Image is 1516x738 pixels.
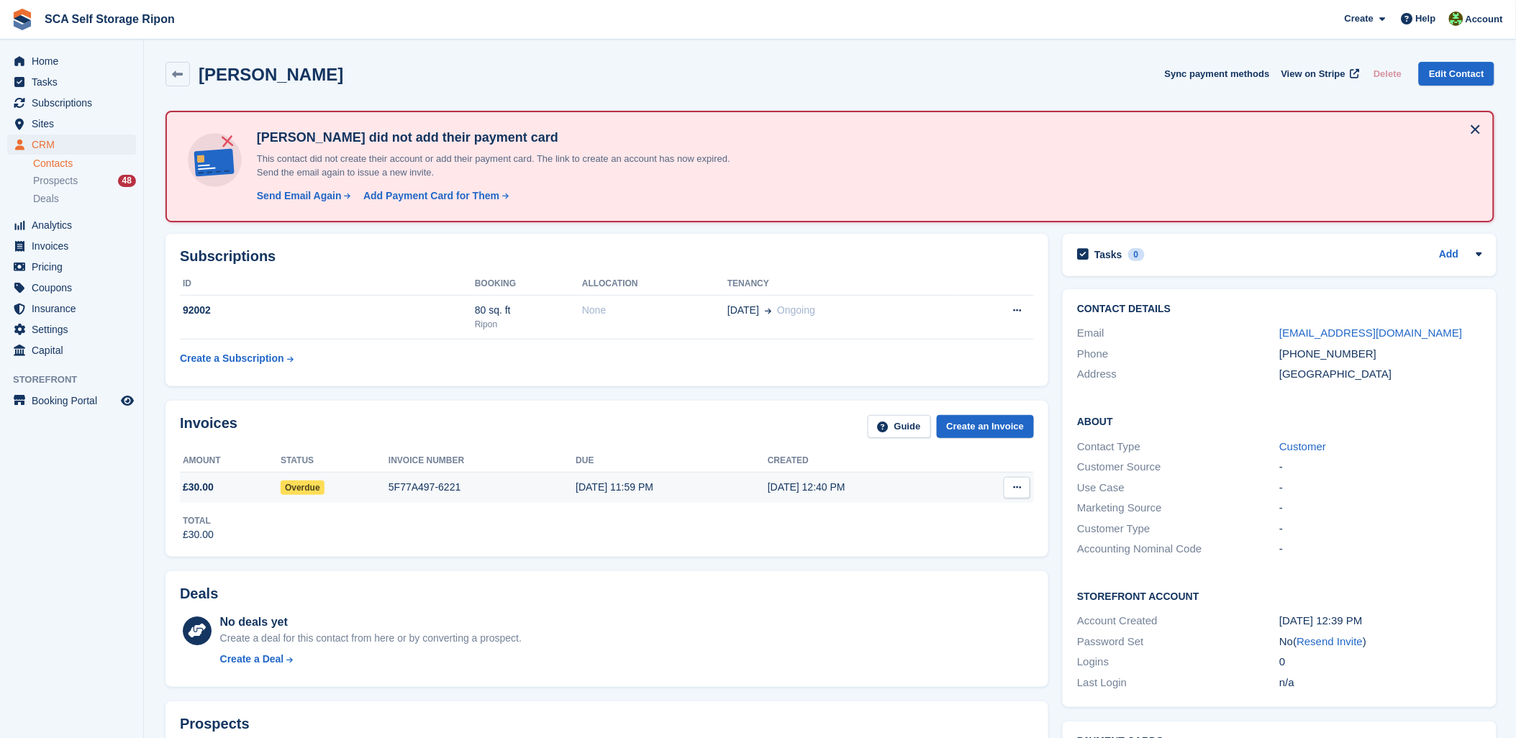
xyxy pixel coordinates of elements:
a: Resend Invite [1297,635,1363,647]
div: Send Email Again [257,188,342,204]
th: Invoice number [389,450,576,473]
span: Ongoing [777,304,815,316]
div: 0 [1279,654,1481,670]
span: Storefront [13,373,143,387]
a: menu [7,257,136,277]
div: Customer Type [1077,521,1279,537]
div: Logins [1077,654,1279,670]
h2: About [1077,414,1481,428]
th: Created [768,450,960,473]
div: None [582,303,727,318]
div: Accounting Nominal Code [1077,541,1279,557]
span: Overdue [281,480,324,495]
div: £30.00 [183,527,214,542]
a: menu [7,391,136,411]
div: [DATE] 12:39 PM [1279,613,1481,629]
a: [EMAIL_ADDRESS][DOMAIN_NAME] [1279,327,1462,339]
h2: Deals [180,586,218,602]
div: Create a Subscription [180,351,284,366]
h2: Contact Details [1077,304,1481,315]
span: Home [32,51,118,71]
a: Prospects 48 [33,173,136,188]
div: Last Login [1077,675,1279,691]
div: [DATE] 12:40 PM [768,480,960,495]
th: ID [180,273,475,296]
div: 80 sq. ft [475,303,582,318]
th: Amount [180,450,281,473]
a: menu [7,319,136,340]
div: - [1279,521,1481,537]
div: 48 [118,175,136,187]
span: £30.00 [183,480,214,495]
span: Analytics [32,215,118,235]
div: Create a deal for this contact from here or by converting a prospect. [220,631,522,646]
h2: Tasks [1094,248,1122,261]
a: menu [7,114,136,134]
a: menu [7,215,136,235]
span: [DATE] [727,303,759,318]
div: [GEOGRAPHIC_DATA] [1279,366,1481,383]
th: Booking [475,273,582,296]
a: menu [7,51,136,71]
span: Create [1345,12,1374,26]
a: Add [1439,247,1458,263]
span: Pricing [32,257,118,277]
p: This contact did not create their account or add their payment card. The link to create an accoun... [251,152,755,180]
span: Subscriptions [32,93,118,113]
a: menu [7,135,136,155]
h2: [PERSON_NAME] [199,65,343,84]
img: no-card-linked-e7822e413c904bf8b177c4d89f31251c4716f9871600ec3ca5bfc59e148c83f4.svg [184,129,245,191]
div: Address [1077,366,1279,383]
img: Kelly Neesham [1449,12,1463,26]
div: Add Payment Card for Them [363,188,499,204]
a: menu [7,72,136,92]
div: 5F77A497-6221 [389,480,576,495]
h2: Subscriptions [180,248,1034,265]
div: No deals yet [220,614,522,631]
span: Settings [32,319,118,340]
span: Prospects [33,174,78,188]
span: CRM [32,135,118,155]
a: Create a Subscription [180,345,294,372]
a: menu [7,340,136,360]
th: Allocation [582,273,727,296]
span: ( ) [1294,635,1367,647]
span: Deals [33,192,59,206]
h2: Storefront Account [1077,588,1481,603]
span: Booking Portal [32,391,118,411]
div: Phone [1077,346,1279,363]
div: 92002 [180,303,475,318]
div: Ripon [475,318,582,331]
h2: Invoices [180,415,237,439]
div: - [1279,500,1481,516]
a: View on Stripe [1276,62,1363,86]
div: No [1279,634,1481,650]
span: Coupons [32,278,118,298]
img: stora-icon-8386f47178a22dfd0bd8f6a31ec36ba5ce8667c1dd55bd0f319d3a0aa187defe.svg [12,9,33,30]
a: Contacts [33,157,136,170]
a: Customer [1279,440,1326,452]
button: Delete [1368,62,1407,86]
div: n/a [1279,675,1481,691]
div: Total [183,514,214,527]
h4: [PERSON_NAME] did not add their payment card [251,129,755,146]
div: - [1279,480,1481,496]
th: Tenancy [727,273,956,296]
span: Account [1466,12,1503,27]
span: Invoices [32,236,118,256]
a: Create an Invoice [937,415,1035,439]
span: Sites [32,114,118,134]
span: Capital [32,340,118,360]
a: Preview store [119,392,136,409]
a: menu [7,236,136,256]
span: Insurance [32,299,118,319]
a: menu [7,93,136,113]
a: Guide [868,415,931,439]
th: Due [576,450,768,473]
div: Customer Source [1077,459,1279,475]
div: Contact Type [1077,439,1279,455]
div: - [1279,541,1481,557]
div: Create a Deal [220,652,284,667]
h2: Prospects [180,716,250,732]
div: Email [1077,325,1279,342]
